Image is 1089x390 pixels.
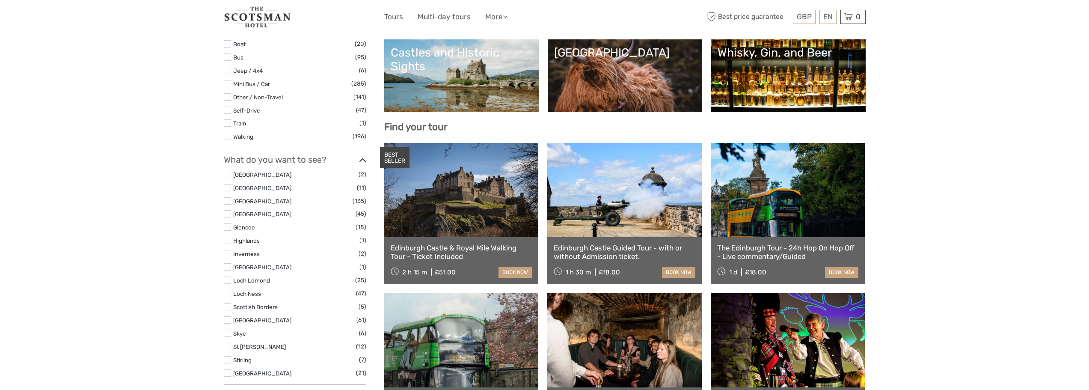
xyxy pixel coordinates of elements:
[233,171,291,178] a: [GEOGRAPHIC_DATA]
[359,262,366,272] span: (1)
[351,79,366,89] span: (285)
[359,65,366,75] span: (6)
[233,304,278,310] a: Scottish Borders
[391,46,532,74] div: Castles and Historic Sights
[599,268,620,276] div: £18.00
[435,268,456,276] div: £51.00
[356,342,366,351] span: (12)
[717,244,859,261] a: The Edinburgh Tour - 24h Hop On Hop Off - Live commentary/Guided
[356,289,366,298] span: (47)
[233,264,291,271] a: [GEOGRAPHIC_DATA]
[353,196,366,206] span: (135)
[797,12,812,21] span: GBP
[233,198,291,205] a: [GEOGRAPHIC_DATA]
[356,368,366,378] span: (21)
[233,370,291,377] a: [GEOGRAPHIC_DATA]
[233,120,246,127] a: Train
[359,249,366,259] span: (2)
[391,244,532,261] a: Edinburgh Castle & Royal Mile Walking Tour - Ticket Included
[233,41,246,48] a: Boat
[356,222,366,232] span: (18)
[233,133,253,140] a: Walking
[233,277,270,284] a: Loch Lomond
[855,12,862,21] span: 0
[233,211,291,217] a: [GEOGRAPHIC_DATA]
[705,10,791,24] span: Best price guarantee
[359,302,366,312] span: (5)
[819,10,837,24] div: EN
[359,328,366,338] span: (6)
[359,170,366,179] span: (2)
[355,52,366,62] span: (95)
[745,268,766,276] div: £18.00
[233,185,291,191] a: [GEOGRAPHIC_DATA]
[356,209,366,219] span: (45)
[233,343,286,350] a: St [PERSON_NAME]
[356,315,366,325] span: (61)
[356,105,366,115] span: (47)
[233,330,246,337] a: Skye
[233,357,252,363] a: Stirling
[233,67,263,74] a: Jeep / 4x4
[418,11,471,23] a: Multi-day tours
[391,46,532,106] a: Castles and Historic Sights
[233,107,260,114] a: Self-Drive
[718,46,859,60] div: Whisky, Gin, and Beer
[233,250,260,257] a: Inverness
[729,268,737,276] span: 1 d
[224,155,366,165] h3: What do you want to see?
[566,268,591,276] span: 1 h 30 m
[718,46,859,106] a: Whisky, Gin, and Beer
[353,131,366,141] span: (196)
[359,118,366,128] span: (1)
[554,46,696,60] div: [GEOGRAPHIC_DATA]
[355,275,366,285] span: (25)
[233,80,270,87] a: Mini Bus / Car
[233,54,243,61] a: Bus
[554,244,695,261] a: Edinburgh Castle Guided Tour - with or without Admission ticket.
[233,224,255,231] a: Glencoe
[384,11,403,23] a: Tours
[662,267,695,278] a: book now
[233,237,260,244] a: Highlands
[353,92,366,102] span: (141)
[359,235,366,245] span: (1)
[554,46,696,106] a: [GEOGRAPHIC_DATA]
[485,11,507,23] a: More
[380,147,409,169] div: BEST SELLER
[233,290,261,297] a: Loch Ness
[233,94,283,101] a: Other / Non-Travel
[357,183,366,193] span: (11)
[499,267,532,278] a: book now
[384,121,448,133] b: Find your tour
[402,268,427,276] span: 2 h 15 m
[224,6,291,27] img: 681-f48ba2bd-dfbf-4b64-890c-b5e5c75d9d66_logo_small.jpg
[825,267,858,278] a: book now
[359,355,366,365] span: (7)
[355,39,366,49] span: (20)
[233,317,291,324] a: [GEOGRAPHIC_DATA]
